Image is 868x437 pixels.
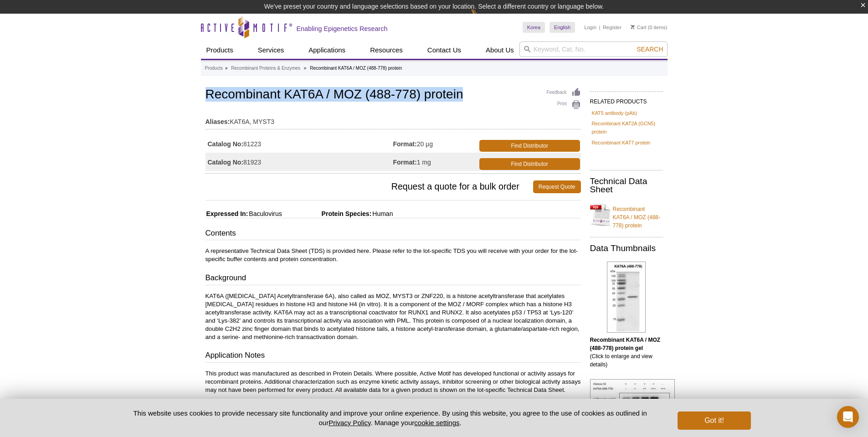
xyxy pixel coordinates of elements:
[205,370,581,394] p: This product was manufactured as described in Protein Details. Where possible, Active Motif has d...
[590,200,663,230] a: Recombinant KAT6A / MOZ (488-778) protein
[205,292,581,341] p: KAT6A ([MEDICAL_DATA] Acetyltransferase 6A), also called as MOZ, MYST3 or ZNF220, is a histone ac...
[837,406,859,428] div: Open Intercom Messenger
[252,41,290,59] a: Services
[607,262,646,333] img: Recombinant KAT6A / MOZ (488-778) protein gel
[533,180,581,193] a: Request Quote
[205,228,581,241] h3: Contents
[599,22,601,33] li: |
[248,210,282,217] span: Baculovirus
[634,45,666,53] button: Search
[590,337,661,351] b: Recombinant KAT6A / MOZ (488-778) protein gel
[590,177,663,194] h2: Technical Data Sheet
[393,153,478,171] td: 1 mg
[205,134,393,153] td: 81223
[637,46,663,53] span: Search
[590,336,663,369] p: (Click to enlarge and view details)
[205,153,393,171] td: 81923
[678,411,750,430] button: Got it!
[519,41,668,57] input: Keyword, Cat. No.
[631,22,668,33] li: (0 items)
[225,66,228,71] li: »
[231,64,300,72] a: Recombinant Proteins & Enzymes
[371,210,393,217] span: Human
[590,244,663,252] h2: Data Thumbnails
[201,41,239,59] a: Products
[205,118,230,126] strong: Aliases:
[208,140,244,148] strong: Catalog No:
[205,64,223,72] a: Products
[303,41,351,59] a: Applications
[205,87,581,103] h1: Recombinant KAT6A / MOZ (488-778) protein
[329,419,370,427] a: Privacy Policy
[523,22,545,33] a: Korea
[422,41,467,59] a: Contact Us
[205,247,581,263] p: A representative Technical Data Sheet (TDS) is provided here. Please refer to the lot-specific TD...
[365,41,408,59] a: Resources
[393,158,417,166] strong: Format:
[547,87,581,98] a: Feedback
[205,112,581,127] td: KAT6A, MYST3
[297,25,388,33] h2: Enabling Epigenetics Research
[205,272,581,285] h3: Background
[584,24,596,31] a: Login
[550,22,575,33] a: English
[479,140,580,152] a: Find Distributor
[205,350,581,363] h3: Application Notes
[208,158,244,166] strong: Catalog No:
[590,379,675,410] img: Recombinant KAT6A / MOZ (488-778) protein activity assay
[603,24,621,31] a: Register
[118,408,663,427] p: This website uses cookies to provide necessary site functionality and improve your online experie...
[205,210,248,217] span: Expressed In:
[480,41,519,59] a: About Us
[592,139,651,147] a: Recombinant KAT7 protein
[547,100,581,110] a: Print
[284,210,372,217] span: Protein Species:
[631,24,647,31] a: Cart
[414,419,459,427] button: cookie settings
[393,134,478,153] td: 20 µg
[592,109,637,117] a: KAT5 antibody (pAb)
[479,158,580,170] a: Find Distributor
[592,119,661,136] a: Recombinant KAT2A (GCN5) protein
[393,140,417,148] strong: Format:
[205,180,533,193] span: Request a quote for a bulk order
[304,66,307,71] li: »
[471,7,495,28] img: Change Here
[310,66,402,71] li: Recombinant KAT6A / MOZ (488-778) protein
[590,91,663,108] h2: RELATED PRODUCTS
[631,25,635,29] img: Your Cart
